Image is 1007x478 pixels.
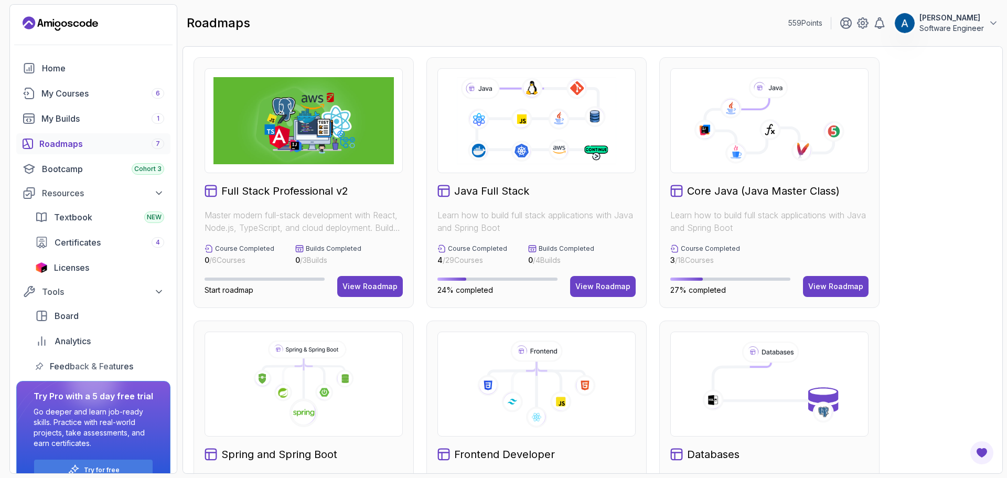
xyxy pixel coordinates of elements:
[205,256,209,264] span: 0
[29,356,170,377] a: feedback
[84,466,120,474] a: Try for free
[41,87,164,100] div: My Courses
[221,184,348,198] h2: Full Stack Professional v2
[687,184,840,198] h2: Core Java (Java Master Class)
[437,285,493,294] span: 24% completed
[157,114,159,123] span: 1
[156,238,160,247] span: 4
[156,89,160,98] span: 6
[54,211,92,224] span: Textbook
[42,285,164,298] div: Tools
[306,245,361,253] p: Builds Completed
[54,261,89,274] span: Licenses
[215,245,274,253] p: Course Completed
[808,281,863,292] div: View Roadmap
[205,285,253,294] span: Start roadmap
[16,282,170,301] button: Tools
[16,58,170,79] a: home
[788,18,822,28] p: 559 Points
[437,255,507,265] p: / 29 Courses
[55,335,91,347] span: Analytics
[39,137,164,150] div: Roadmaps
[29,232,170,253] a: certificates
[156,140,160,148] span: 7
[687,447,740,462] h2: Databases
[437,209,636,234] p: Learn how to build full stack applications with Java and Spring Boot
[205,255,274,265] p: / 6 Courses
[448,245,507,253] p: Course Completed
[295,255,361,265] p: / 3 Builds
[213,77,394,164] img: Full Stack Professional v2
[894,13,999,34] button: user profile image[PERSON_NAME]Software Engineer
[342,281,398,292] div: View Roadmap
[35,262,48,273] img: jetbrains icon
[205,209,403,234] p: Master modern full-stack development with React, Node.js, TypeScript, and cloud deployment. Build...
[337,276,403,297] button: View Roadmap
[919,13,984,23] p: [PERSON_NAME]
[670,285,726,294] span: 27% completed
[895,13,915,33] img: user profile image
[29,207,170,228] a: textbook
[134,165,162,173] span: Cohort 3
[803,276,869,297] button: View Roadmap
[42,163,164,175] div: Bootcamp
[221,447,337,462] h2: Spring and Spring Boot
[29,257,170,278] a: licenses
[570,276,636,297] button: View Roadmap
[528,256,533,264] span: 0
[55,310,79,322] span: Board
[50,360,133,373] span: Feedback & Features
[454,184,529,198] h2: Java Full Stack
[575,281,630,292] div: View Roadmap
[919,23,984,34] p: Software Engineer
[29,331,170,352] a: analytics
[16,158,170,179] a: bootcamp
[42,62,164,75] div: Home
[42,187,164,199] div: Resources
[670,209,869,234] p: Learn how to build full stack applications with Java and Spring Boot
[55,236,101,249] span: Certificates
[295,256,300,264] span: 0
[16,83,170,104] a: courses
[147,213,162,221] span: NEW
[34,407,153,449] p: Go deeper and learn job-ready skills. Practice with real-world projects, take assessments, and ea...
[969,440,994,465] button: Open Feedback Button
[16,108,170,129] a: builds
[16,184,170,203] button: Resources
[670,256,675,264] span: 3
[454,447,555,462] h2: Frontend Developer
[187,15,250,31] h2: roadmaps
[16,133,170,154] a: roadmaps
[437,256,443,264] span: 4
[23,15,98,32] a: Landing page
[681,245,740,253] p: Course Completed
[670,255,740,265] p: / 18 Courses
[41,112,164,125] div: My Builds
[539,245,594,253] p: Builds Completed
[528,255,594,265] p: / 4 Builds
[29,305,170,326] a: board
